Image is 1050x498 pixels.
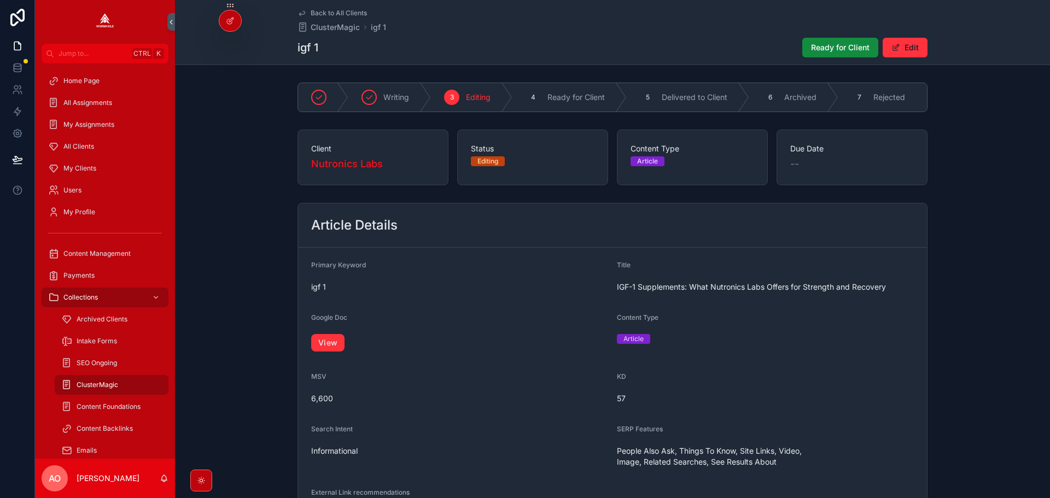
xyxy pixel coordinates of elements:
a: ClusterMagic [297,22,360,33]
a: View [311,334,345,351]
h2: Article Details [311,216,398,234]
a: Intake Forms [55,331,168,351]
p: [PERSON_NAME] [77,473,139,484]
span: IGF-1 Supplements: What Nutronics Labs Offers for Strength and Recovery [617,282,914,292]
span: Emails [77,446,97,455]
span: Informational [311,446,608,456]
button: Jump to...CtrlK [42,44,168,63]
span: Content Foundations [77,402,141,411]
span: Ready for Client [547,92,605,103]
a: My Clients [42,159,168,178]
span: Rejected [873,92,905,103]
span: Ctrl [132,48,152,59]
span: 5 [646,93,650,102]
span: Google Doc [311,313,347,321]
span: Primary Keyword [311,261,366,269]
a: All Assignments [42,93,168,113]
span: Content Type [617,313,658,321]
img: App logo [96,13,114,31]
span: 57 [617,393,914,404]
span: Users [63,186,81,195]
span: SEO Ongoing [77,359,117,367]
span: Content Backlinks [77,424,133,433]
div: Article [623,334,644,344]
span: Payments [63,271,95,280]
span: Search Intent [311,425,353,433]
a: Nutronics Labs [311,156,383,172]
span: K [154,49,163,58]
span: My Profile [63,208,95,216]
span: Status [471,143,594,154]
a: SEO Ongoing [55,353,168,373]
span: Client [311,143,435,154]
h1: igf 1 [297,40,318,55]
span: 6,600 [311,393,608,404]
a: Content Foundations [55,397,168,417]
span: igf 1 [311,282,608,292]
span: All Assignments [63,98,112,107]
span: Content Type [631,143,754,154]
span: External Link recommendations [311,488,410,496]
a: Content Management [42,244,168,263]
span: 6 [768,93,772,102]
a: All Clients [42,137,168,156]
span: ClusterMagic [77,380,118,389]
span: Back to All Clients [311,9,367,17]
div: Article [637,156,658,166]
span: All Clients [63,142,94,151]
span: SERP Features [617,425,663,433]
span: Due Date [790,143,914,154]
span: 3 [450,93,454,102]
span: Ready for Client [811,42,870,53]
div: scrollable content [35,63,175,459]
span: Delivered to Client [662,92,727,103]
span: Archived Clients [77,315,127,324]
span: ClusterMagic [311,22,360,33]
span: My Assignments [63,120,114,129]
span: AO [49,472,61,485]
span: Writing [383,92,409,103]
a: My Assignments [42,115,168,134]
div: Editing [477,156,498,166]
a: Home Page [42,71,168,91]
span: 4 [531,93,535,102]
span: KD [617,372,626,380]
span: People Also Ask, Things To Know, Site Links, Video, Image, Related Searches, See Results About [617,446,914,467]
a: Users [42,180,168,200]
span: Home Page [63,77,100,85]
span: Content Management [63,249,131,258]
span: MSV [311,372,326,380]
a: My Profile [42,202,168,222]
a: Content Backlinks [55,419,168,438]
a: Emails [55,441,168,460]
button: Edit [883,38,927,57]
a: igf 1 [371,22,386,33]
button: Ready for Client [802,38,878,57]
span: Editing [466,92,491,103]
a: Payments [42,266,168,285]
span: Collections [63,293,98,302]
span: 7 [857,93,861,102]
span: Archived [784,92,816,103]
span: My Clients [63,164,96,173]
span: Jump to... [59,49,128,58]
a: Collections [42,288,168,307]
span: Intake Forms [77,337,117,345]
a: Back to All Clients [297,9,367,17]
span: Title [617,261,631,269]
a: Archived Clients [55,309,168,329]
a: ClusterMagic [55,375,168,395]
span: -- [790,156,799,172]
